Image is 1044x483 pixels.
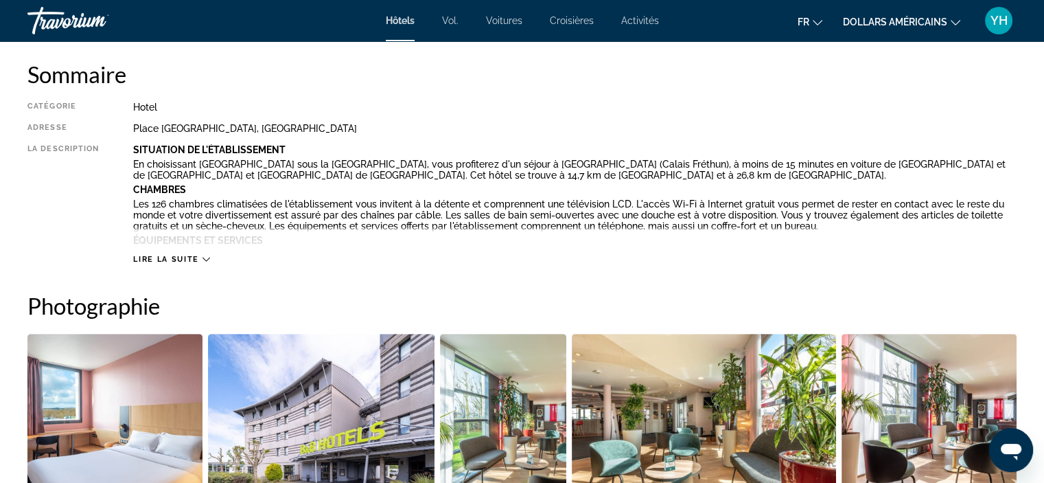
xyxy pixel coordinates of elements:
[27,3,165,38] a: Travorium
[843,12,960,32] button: Changer de devise
[27,60,1017,88] h2: Sommaire
[27,123,99,134] div: Adresse
[133,254,209,265] button: Lire la suite
[27,102,99,113] div: Catégorie
[550,15,594,26] a: Croisières
[386,15,415,26] a: Hôtels
[27,144,99,247] div: La description
[442,15,459,26] a: Vol.
[133,159,1017,181] p: En choisissant [GEOGRAPHIC_DATA] sous la [GEOGRAPHIC_DATA], vous profiterez d'un séjour à [GEOGRA...
[990,13,1008,27] font: YH
[133,102,1017,113] div: Hotel
[981,6,1017,35] button: Menu utilisateur
[798,16,809,27] font: fr
[133,255,198,264] span: Lire la suite
[133,123,1017,134] div: Place [GEOGRAPHIC_DATA], [GEOGRAPHIC_DATA]
[843,16,947,27] font: dollars américains
[486,15,522,26] a: Voitures
[133,184,186,195] b: Chambres
[133,199,1017,232] p: Les 126 chambres climatisées de l'établissement vous invitent à la détente et comprennent une tél...
[798,12,822,32] button: Changer de langue
[27,292,1017,319] h2: Photographie
[989,428,1033,472] iframe: Bouton de lancement de la fenêtre de messagerie
[133,144,286,155] b: Situation De L'établissement
[621,15,659,26] a: Activités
